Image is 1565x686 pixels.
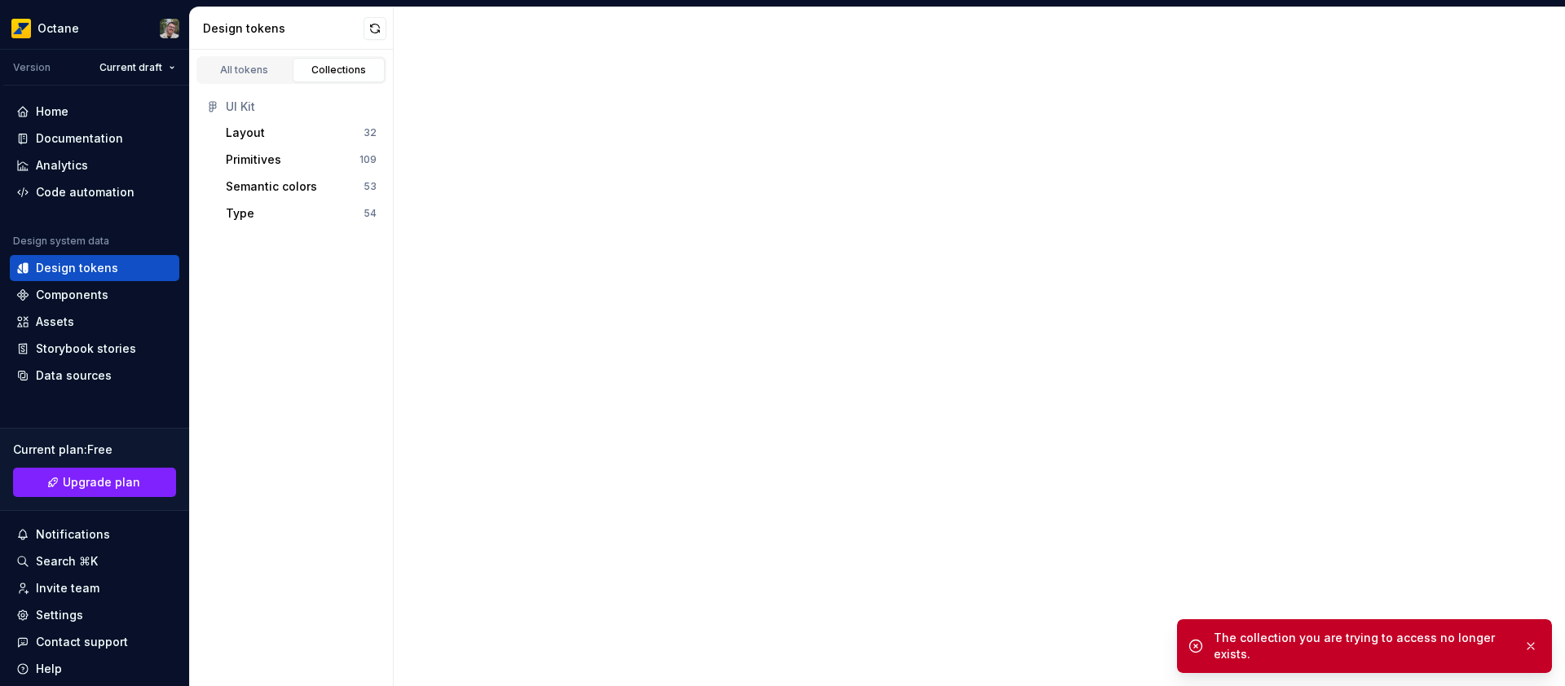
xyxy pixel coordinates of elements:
div: Data sources [36,367,112,384]
div: Design system data [13,235,109,248]
a: Code automation [10,179,179,205]
span: Current draft [99,61,162,74]
div: Notifications [36,526,110,543]
a: Invite team [10,575,179,601]
div: 32 [364,126,377,139]
div: Collections [298,64,380,77]
div: Type [226,205,254,222]
div: Layout [226,125,265,141]
div: Code automation [36,184,134,200]
div: UI Kit [226,99,377,115]
a: Design tokens [10,255,179,281]
a: Settings [10,602,179,628]
div: Help [36,661,62,677]
a: Data sources [10,363,179,389]
div: Storybook stories [36,341,136,357]
div: Settings [36,607,83,623]
div: All tokens [204,64,285,77]
a: Analytics [10,152,179,178]
div: Design tokens [203,20,364,37]
button: Notifications [10,521,179,547]
button: Primitives109 [219,147,383,173]
a: Assets [10,309,179,335]
img: Tiago [160,19,179,38]
button: Current draft [92,56,183,79]
button: OctaneTiago [3,11,186,46]
div: Version [13,61,51,74]
div: Components [36,287,108,303]
div: Documentation [36,130,123,147]
button: Search ⌘K [10,548,179,574]
button: Semantic colors53 [219,174,383,200]
div: Analytics [36,157,88,174]
button: Help [10,656,179,682]
div: 109 [359,153,377,166]
div: 54 [364,207,377,220]
div: Semantic colors [226,178,317,195]
div: The collection you are trying to access no longer exists. [1214,630,1510,662]
a: Storybook stories [10,336,179,362]
div: Search ⌘K [36,553,98,569]
a: Documentation [10,125,179,152]
div: Primitives [226,152,281,168]
button: Contact support [10,629,179,655]
button: Type54 [219,200,383,226]
a: Home [10,99,179,125]
div: Design tokens [36,260,118,276]
div: Home [36,103,68,120]
div: Current plan : Free [13,442,176,458]
div: Octane [37,20,79,37]
a: Upgrade plan [13,468,176,497]
button: Layout32 [219,120,383,146]
span: Upgrade plan [63,474,140,490]
a: Components [10,282,179,308]
div: Assets [36,314,74,330]
img: e8093afa-4b23-4413-bf51-00cde92dbd3f.png [11,19,31,38]
div: Invite team [36,580,99,596]
div: 53 [364,180,377,193]
div: Contact support [36,634,128,650]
